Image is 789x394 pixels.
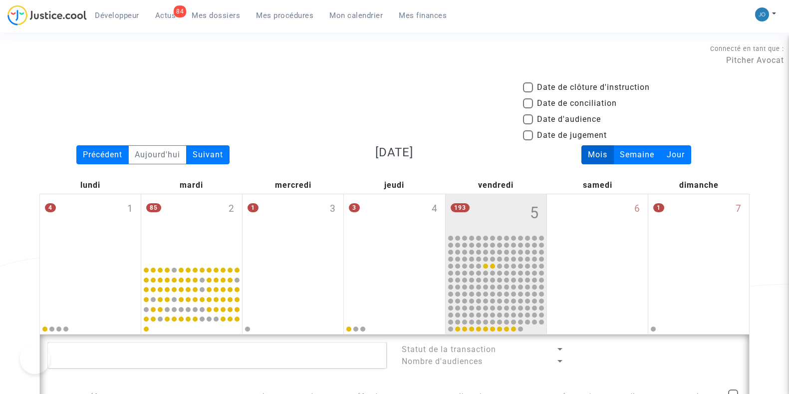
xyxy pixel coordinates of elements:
[281,145,508,160] h3: [DATE]
[20,344,50,374] iframe: Help Scout Beacon - Open
[432,202,438,216] span: 4
[127,202,133,216] span: 1
[653,203,664,212] span: 1
[530,202,539,225] span: 5
[87,8,147,23] a: Développeur
[141,194,242,263] div: mardi septembre 2, 85 events, click to expand
[184,8,248,23] a: Mes dossiers
[146,203,161,212] span: 85
[186,145,230,164] div: Suivant
[243,194,343,263] div: mercredi septembre 3, One event, click to expand
[613,145,661,164] div: Semaine
[736,202,742,216] span: 7
[446,194,546,233] div: vendredi septembre 5, 193 events, click to expand
[344,194,445,263] div: jeudi septembre 4, 3 events, click to expand
[537,81,650,93] span: Date de clôture d'instruction
[537,97,617,109] span: Date de conciliation
[451,203,470,212] span: 193
[243,177,344,194] div: mercredi
[344,177,445,194] div: jeudi
[330,202,336,216] span: 3
[349,203,360,212] span: 3
[648,194,749,263] div: dimanche septembre 7, One event, click to expand
[39,177,141,194] div: lundi
[634,202,640,216] span: 6
[192,11,240,20] span: Mes dossiers
[537,113,601,125] span: Date d'audience
[128,145,187,164] div: Aujourd'hui
[710,45,784,52] span: Connecté en tant que :
[76,145,129,164] div: Précédent
[229,202,235,216] span: 2
[40,194,141,263] div: lundi septembre 1, 4 events, click to expand
[147,8,184,23] a: 84Actus
[7,5,87,25] img: jc-logo.svg
[248,203,259,212] span: 1
[95,11,139,20] span: Développeur
[581,145,614,164] div: Mois
[141,177,242,194] div: mardi
[755,7,769,21] img: 45a793c8596a0d21866ab9c5374b5e4b
[248,8,321,23] a: Mes procédures
[546,177,648,194] div: samedi
[537,129,607,141] span: Date de jugement
[321,8,391,23] a: Mon calendrier
[391,8,455,23] a: Mes finances
[402,345,496,354] span: Statut de la transaction
[399,11,447,20] span: Mes finances
[329,11,383,20] span: Mon calendrier
[547,194,648,334] div: samedi septembre 6
[256,11,313,20] span: Mes procédures
[402,357,483,366] span: Nombre d'audiences
[45,203,56,212] span: 4
[155,11,176,20] span: Actus
[174,5,186,17] div: 84
[648,177,750,194] div: dimanche
[660,145,691,164] div: Jour
[445,177,546,194] div: vendredi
